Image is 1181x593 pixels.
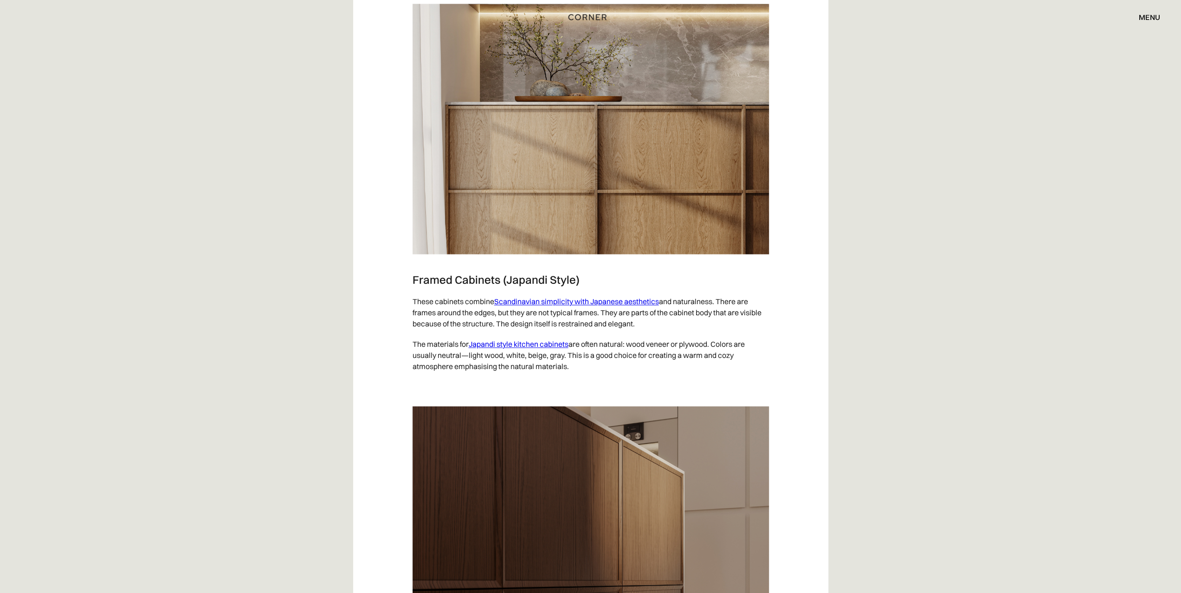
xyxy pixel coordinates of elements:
[413,334,769,376] p: The materials for are often natural: wood veneer or plywood. Colors are usually neutral—light woo...
[1129,9,1160,25] div: menu
[546,11,635,23] a: home
[413,273,769,287] h3: Framed Cabinets (Japandi Style)
[494,297,659,306] a: Scandinavian simplicity with Japanese aesthetics
[413,291,769,334] p: These cabinets combine and naturalness. There are frames around the edges, but they are not typic...
[469,339,568,349] a: Japandi style kitchen cabinets
[413,376,769,397] p: ‍
[1139,13,1160,21] div: menu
